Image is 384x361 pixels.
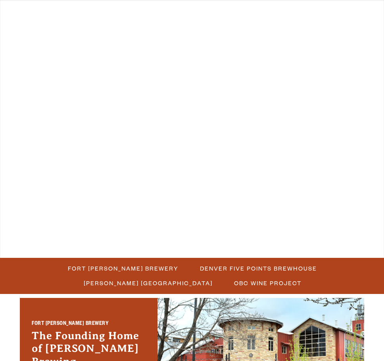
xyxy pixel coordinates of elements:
[13,19,30,25] span: Beer
[234,277,301,289] span: OBC Wine Project
[84,277,213,289] span: [PERSON_NAME] [GEOGRAPHIC_DATA]
[139,19,167,25] span: Winery
[13,5,30,40] a: Beer
[103,5,122,40] a: Gear
[176,5,196,48] a: Odell Home
[303,19,348,25] span: Beer Finder
[32,320,146,329] h2: Fort [PERSON_NAME] Brewery
[200,263,317,274] span: Denver Five Points Brewhouse
[303,5,348,40] a: Beer Finder
[204,19,243,25] span: Our Story
[204,5,243,40] a: Our Story
[48,5,86,40] a: Taprooms
[260,5,286,40] a: Impact
[139,5,167,40] a: Winery
[48,19,86,25] span: Taprooms
[63,263,182,274] a: Fort [PERSON_NAME] Brewery
[79,277,217,289] a: [PERSON_NAME] [GEOGRAPHIC_DATA]
[103,19,122,25] span: Gear
[68,263,179,274] span: Fort [PERSON_NAME] Brewery
[260,19,286,25] span: Impact
[229,277,305,289] a: OBC Wine Project
[195,263,321,274] a: Denver Five Points Brewhouse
